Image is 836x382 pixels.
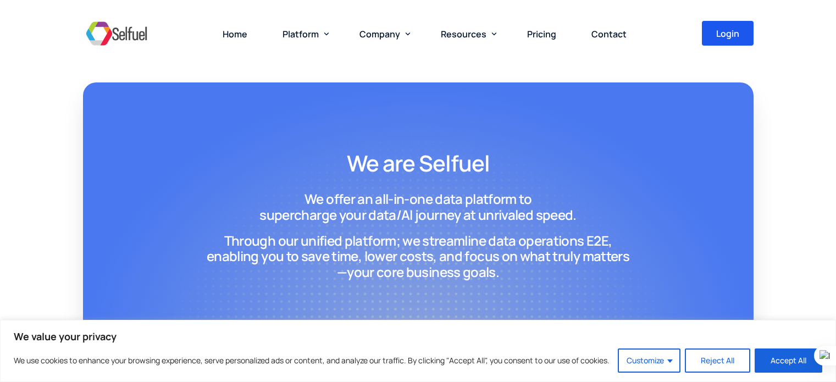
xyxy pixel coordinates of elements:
span: Resources [441,28,486,40]
span: Pricing [527,28,556,40]
span: Login [716,29,739,38]
h3: We offer an all-in-one data platform to supercharge your data/AI journey at unrivaled speed. [196,191,641,223]
p: We use cookies to enhance your browsing experience, serve personalized ads or content, and analyz... [14,354,610,367]
h3: Through our unified platform; we streamline data operations E2E, enabling you to save time, lower... [196,233,641,280]
img: Selfuel - Democratizing Innovation [83,17,150,50]
a: Login [702,21,754,46]
span: Company [359,28,400,40]
span: Contact [591,28,627,40]
h2: We are Selfuel [240,148,597,178]
button: Accept All [755,348,822,373]
span: Platform [283,28,319,40]
iframe: Chat Widget [781,329,836,382]
span: Home [223,28,247,40]
p: We value your privacy [14,330,822,343]
button: Customize [618,348,680,373]
button: Reject All [685,348,750,373]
